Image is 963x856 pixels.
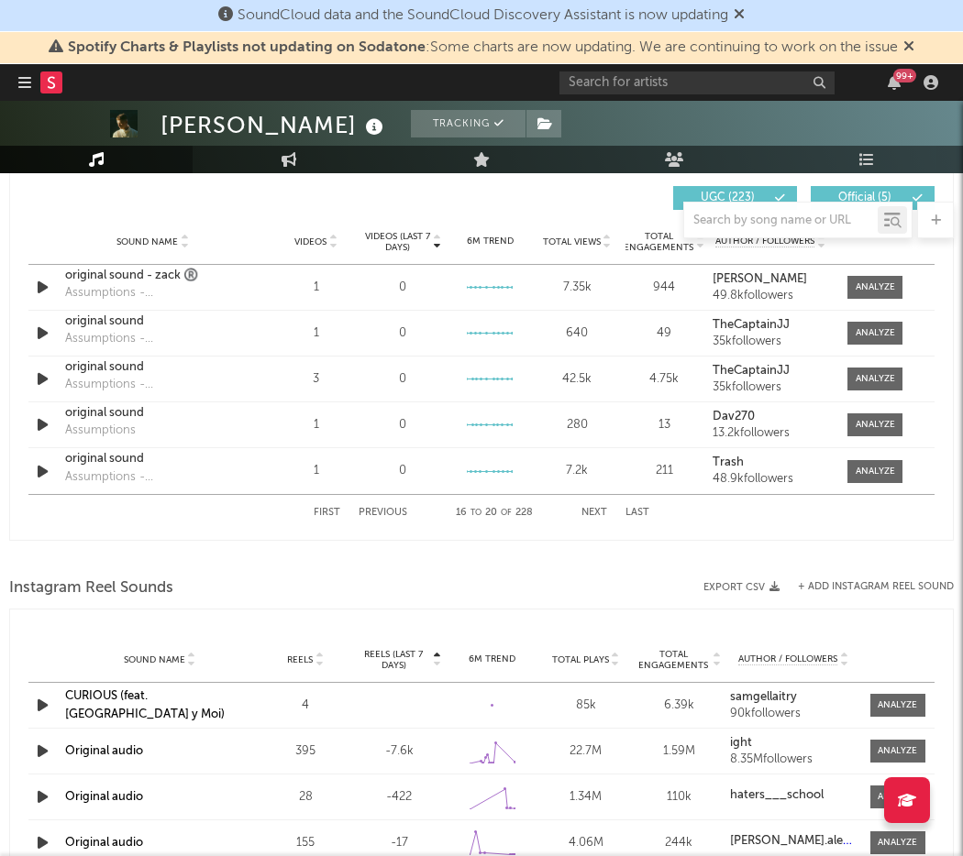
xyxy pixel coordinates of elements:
a: Original audio [65,791,143,803]
a: [PERSON_NAME].alexei [730,835,857,848]
div: 0 [399,370,406,389]
div: Assumptions [65,422,136,440]
strong: ight [730,737,752,749]
span: Reels [287,654,313,665]
button: Next [581,508,607,518]
span: Dismiss [734,8,745,23]
strong: Dav270 [713,411,755,423]
div: 0 [399,416,406,434]
span: Official ( 5 ) [823,192,907,203]
a: samgellaitry [730,691,857,704]
a: Dav270 [713,411,829,423]
div: Assumptions - [PERSON_NAME] Remix [65,330,240,348]
div: 22.7M [544,742,628,761]
span: Reels (last 7 days) [357,649,430,671]
input: Search for artists [559,71,835,94]
div: 1 [277,462,355,480]
div: 1.34M [544,788,628,807]
span: Spotify Charts & Playlists not updating on Sodatone [68,40,426,55]
div: 13 [625,416,703,434]
div: 1.59M [637,742,722,761]
div: 35k followers [713,335,829,348]
span: Dismiss [903,40,914,55]
span: Instagram Reel Sounds [9,577,173,599]
div: 99 + [893,69,916,82]
span: SoundCloud data and the SoundCloud Discovery Assistant is now updating [238,8,728,23]
div: 7.35k [538,279,616,297]
div: 13.2k followers [713,427,829,440]
div: 49 [625,324,703,343]
div: Assumptions - [PERSON_NAME] Remix [65,376,240,394]
div: 28 [263,788,348,807]
strong: TheCaptainJJ [713,319,790,331]
span: Total Engagements [637,649,711,671]
div: original sound [65,404,240,423]
strong: [PERSON_NAME] [713,273,807,285]
div: + Add Instagram Reel Sound [780,582,954,592]
span: Total Plays [552,654,609,665]
a: [PERSON_NAME] [713,273,829,286]
a: ight [730,737,857,750]
button: First [314,508,340,518]
span: Videos (last 7 days) [364,231,431,253]
div: 1 [277,416,355,434]
a: haters___school [730,789,857,802]
a: Trash [713,456,829,469]
span: Author / Followers [715,236,814,247]
div: 280 [538,416,616,434]
div: 85k [544,697,628,715]
span: Total Views [543,236,601,247]
button: Export CSV [703,582,780,593]
div: 244k [637,834,722,852]
div: [PERSON_NAME] [160,110,388,140]
div: 42.5k [538,370,616,389]
span: to [470,509,481,517]
button: Official(5) [811,186,935,210]
div: -7.6k [357,742,441,761]
a: original sound - zack ®️ [65,267,240,285]
div: 3 [277,370,355,389]
span: Sound Name [116,236,178,247]
a: original sound [65,313,240,331]
button: Previous [359,508,407,518]
div: 944 [625,279,703,297]
div: -422 [357,788,441,807]
strong: Trash [713,456,744,468]
span: of [501,509,512,517]
span: Videos [294,236,327,247]
div: 1 [277,324,355,343]
div: 0 [399,462,406,480]
div: 16 20 228 [444,502,545,524]
div: 4.75k [625,370,703,389]
div: 49.8k followers [713,290,829,302]
a: TheCaptainJJ [713,319,829,332]
div: 8.35M followers [730,753,857,766]
div: 6.39k [637,697,722,715]
span: Total Engagements [624,231,693,253]
div: 0 [399,324,406,343]
a: TheCaptainJJ [713,365,829,378]
div: 6M Trend [451,235,529,248]
div: 90k followers [730,708,857,720]
strong: [PERSON_NAME].alexei [730,835,858,847]
div: 640 [538,324,616,343]
span: UGC ( 223 ) [685,192,769,203]
div: 35k followers [713,381,829,394]
a: Original audio [65,837,143,849]
div: -17 [357,834,441,852]
div: 1 [277,279,355,297]
span: Author / Followers [738,653,837,665]
strong: TheCaptainJJ [713,365,790,377]
button: Tracking [411,110,526,137]
div: 4.06M [544,834,628,852]
a: original sound [65,358,240,377]
a: original sound [65,450,240,468]
div: 7.2k [538,462,616,480]
button: UGC(223) [673,186,797,210]
div: 110k [637,788,722,807]
div: Assumptions - [PERSON_NAME] Remix [65,468,240,487]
